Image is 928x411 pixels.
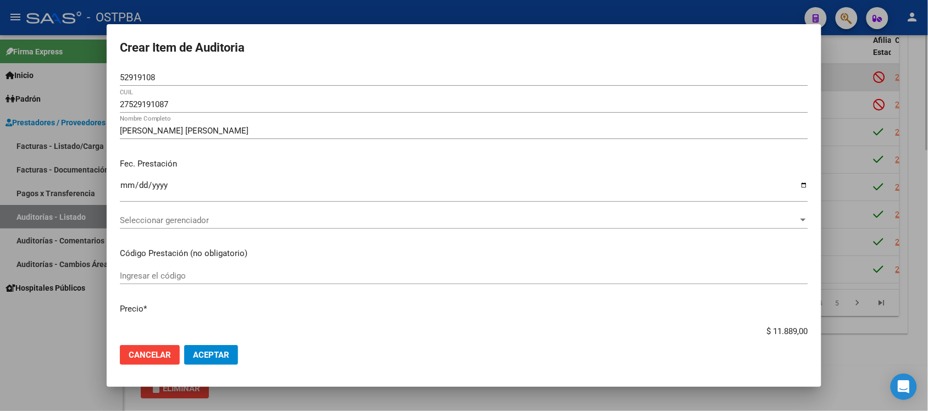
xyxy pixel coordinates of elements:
[120,37,808,58] h2: Crear Item de Auditoria
[891,374,917,400] div: Open Intercom Messenger
[120,247,808,260] p: Código Prestación (no obligatorio)
[193,350,229,360] span: Aceptar
[120,345,180,365] button: Cancelar
[129,350,171,360] span: Cancelar
[120,158,808,170] p: Fec. Prestación
[120,303,808,315] p: Precio
[120,215,798,225] span: Seleccionar gerenciador
[184,345,238,365] button: Aceptar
